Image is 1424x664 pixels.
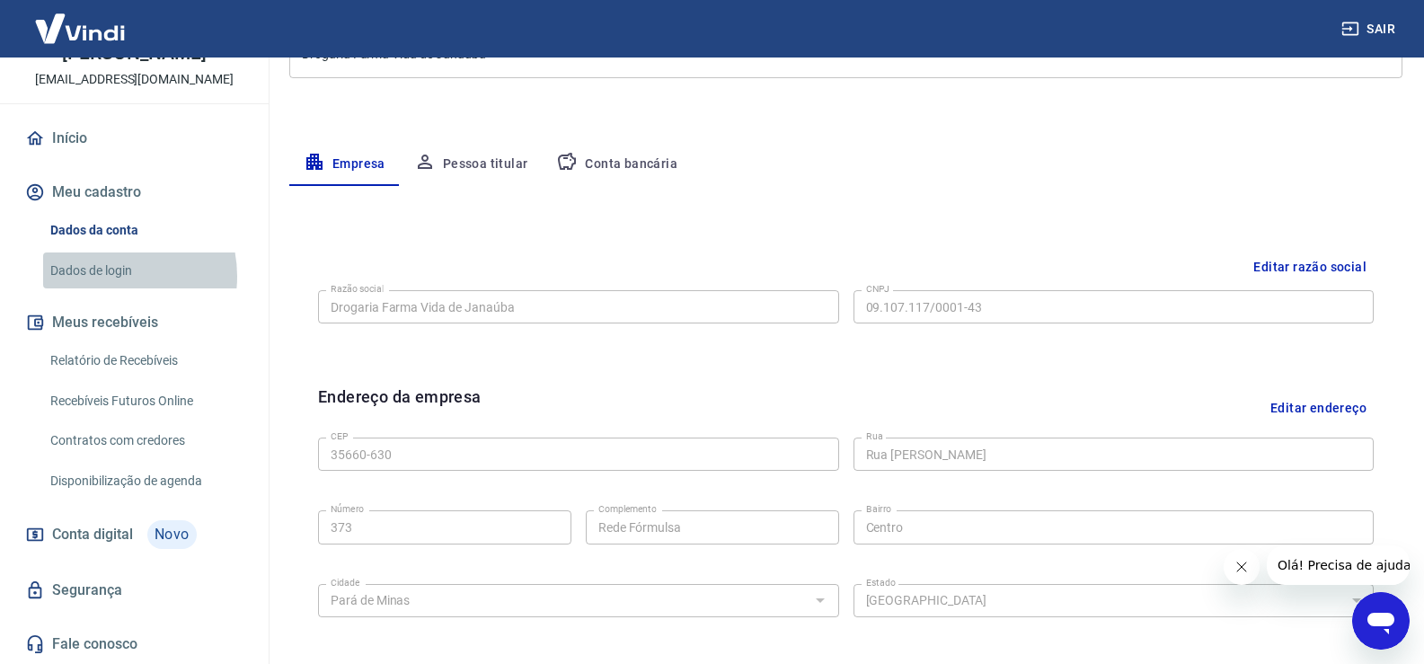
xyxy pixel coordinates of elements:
[1352,592,1410,650] iframe: Botão para abrir a janela de mensagens
[43,252,247,289] a: Dados de login
[11,13,151,27] span: Olá! Precisa de ajuda?
[542,143,692,186] button: Conta bancária
[22,119,247,158] a: Início
[1263,385,1374,430] button: Editar endereço
[62,44,206,63] p: [PERSON_NAME]
[22,513,247,556] a: Conta digitalNovo
[22,303,247,342] button: Meus recebíveis
[43,383,247,420] a: Recebíveis Futuros Online
[866,282,889,296] label: CNPJ
[1246,251,1374,284] button: Editar razão social
[35,70,234,89] p: [EMAIL_ADDRESS][DOMAIN_NAME]
[866,429,883,443] label: Rua
[22,624,247,664] a: Fale conosco
[331,282,384,296] label: Razão social
[598,502,657,516] label: Complemento
[331,429,348,443] label: CEP
[22,1,138,56] img: Vindi
[400,143,543,186] button: Pessoa titular
[331,502,364,516] label: Número
[43,342,247,379] a: Relatório de Recebíveis
[52,522,133,547] span: Conta digital
[22,571,247,610] a: Segurança
[22,173,247,212] button: Meu cadastro
[331,576,359,589] label: Cidade
[318,385,482,430] h6: Endereço da empresa
[1224,549,1260,585] iframe: Fechar mensagem
[1267,545,1410,585] iframe: Mensagem da empresa
[289,143,400,186] button: Empresa
[866,576,896,589] label: Estado
[323,589,804,612] input: Digite aqui algumas palavras para buscar a cidade
[1338,13,1402,46] button: Sair
[866,502,891,516] label: Bairro
[43,463,247,500] a: Disponibilização de agenda
[43,212,247,249] a: Dados da conta
[147,520,197,549] span: Novo
[43,422,247,459] a: Contratos com credores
